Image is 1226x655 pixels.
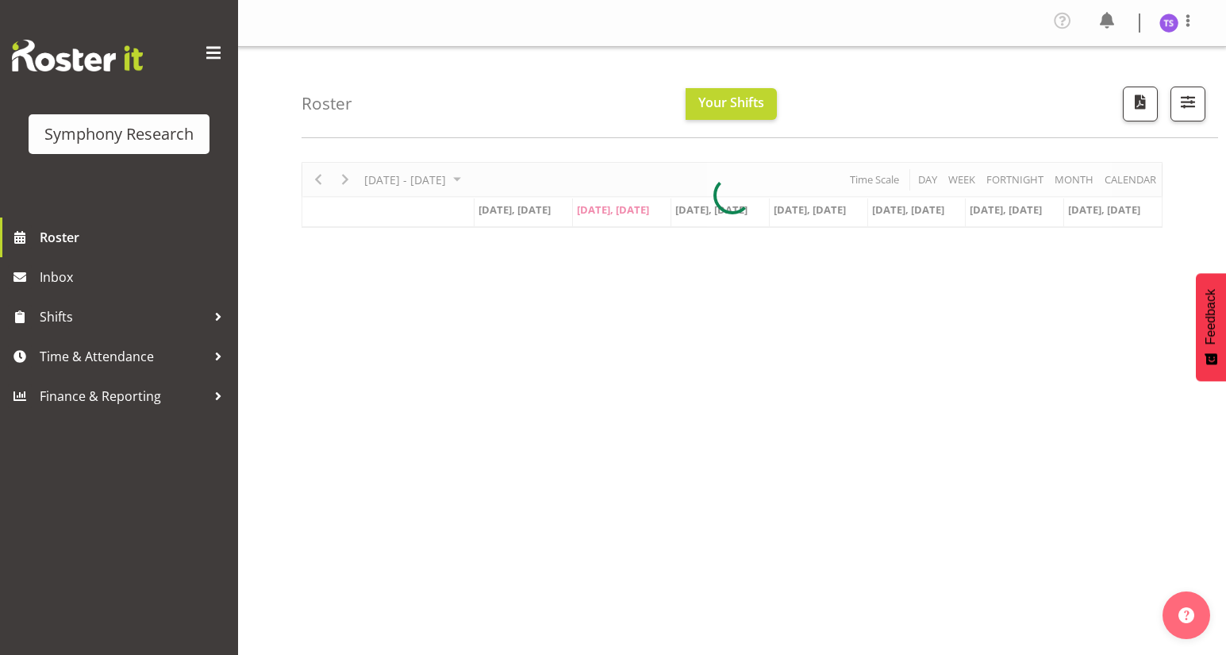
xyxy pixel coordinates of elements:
[40,305,206,329] span: Shifts
[1123,87,1158,121] button: Download a PDF of the roster according to the set date range.
[12,40,143,71] img: Rosterit website logo
[1204,289,1218,345] span: Feedback
[40,384,206,408] span: Finance & Reporting
[1170,87,1205,121] button: Filter Shifts
[686,88,777,120] button: Your Shifts
[40,225,230,249] span: Roster
[1196,273,1226,381] button: Feedback - Show survey
[40,265,230,289] span: Inbox
[698,94,764,111] span: Your Shifts
[1178,607,1194,623] img: help-xxl-2.png
[40,345,206,368] span: Time & Attendance
[44,122,194,146] div: Symphony Research
[302,94,352,113] h4: Roster
[1159,13,1178,33] img: titi-strickland1975.jpg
